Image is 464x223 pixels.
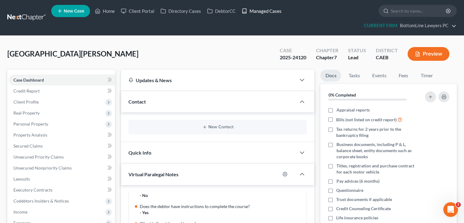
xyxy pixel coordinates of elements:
div: Status [348,47,366,54]
a: Managed Cases [239,5,285,16]
span: Real Property [13,110,40,115]
span: Credit Counseling Certificate [336,206,391,212]
div: Lead [348,54,366,61]
a: Timer [415,70,437,82]
span: Business documents, including P & L, balance sheet, entity documents such as corporate books [336,141,417,160]
a: Home [92,5,118,16]
a: Property Analysis [9,130,115,141]
a: DebtorCC [204,5,239,16]
a: Case Dashboard [9,75,115,86]
span: 7 [334,54,337,60]
span: [GEOGRAPHIC_DATA][PERSON_NAME] [7,49,138,58]
div: Case [280,47,306,54]
span: Codebtors Insiders & Notices [13,198,69,203]
div: 2025-24120 [280,54,306,61]
span: Pay advices (6 months) [336,178,379,184]
a: Directory Cases [157,5,204,16]
a: Tasks [344,70,365,82]
span: Trust documents if applicable [336,196,392,203]
button: Preview [408,47,449,61]
a: Credit Report [9,86,115,97]
a: Docs [320,70,341,82]
button: New Contact [133,125,302,130]
div: District [376,47,398,54]
span: Lawsuits [13,176,30,181]
a: Unsecured Priority Claims [9,152,115,163]
div: Does the debtor have instructions to complete the course? [140,203,303,210]
div: Chapter [316,47,338,54]
span: Appraisal reports [336,107,369,113]
span: Property Analysis [13,132,47,137]
span: Titles, registration and purchase contract for each motor vehicle [336,163,417,175]
iframe: Intercom live chat [443,202,458,217]
div: - No [140,192,303,199]
span: Unsecured Nonpriority Claims [13,165,72,170]
span: Quick Info [128,150,151,155]
span: Unsecured Priority Claims [13,154,64,159]
span: New Case [64,9,84,13]
span: Secured Claims [13,143,43,148]
div: Updates & News [128,77,289,83]
a: Fees [394,70,413,82]
a: Secured Claims [9,141,115,152]
strong: CURRENT FIRM [364,23,397,28]
a: Executory Contracts [9,185,115,196]
span: Case Dashboard [13,77,44,82]
span: Contact [128,99,146,104]
span: 2 [456,202,461,207]
span: Credit Report [13,88,40,93]
a: Events [367,70,391,82]
span: Personal Property [13,121,48,126]
span: Client Profile [13,99,39,104]
div: CAEB [376,54,398,61]
span: Tax returns for 2 years prior to the bankruptcy filing [336,126,417,138]
a: CURRENT FIRMBottomLine Lawyers PC [361,20,456,31]
span: Income [13,209,27,214]
span: Executory Contracts [13,187,52,192]
a: Client Portal [118,5,157,16]
div: - Yes [140,210,303,216]
input: Search by name... [391,5,447,16]
span: Life insurance policies [336,215,378,221]
div: Chapter [316,54,338,61]
span: Questionnaire [336,187,363,193]
span: Virtual Paralegal Notes [128,171,178,177]
strong: 0% Completed [328,92,356,97]
span: Bills (not listed on credit report) [336,117,397,123]
a: Lawsuits [9,174,115,185]
a: Unsecured Nonpriority Claims [9,163,115,174]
